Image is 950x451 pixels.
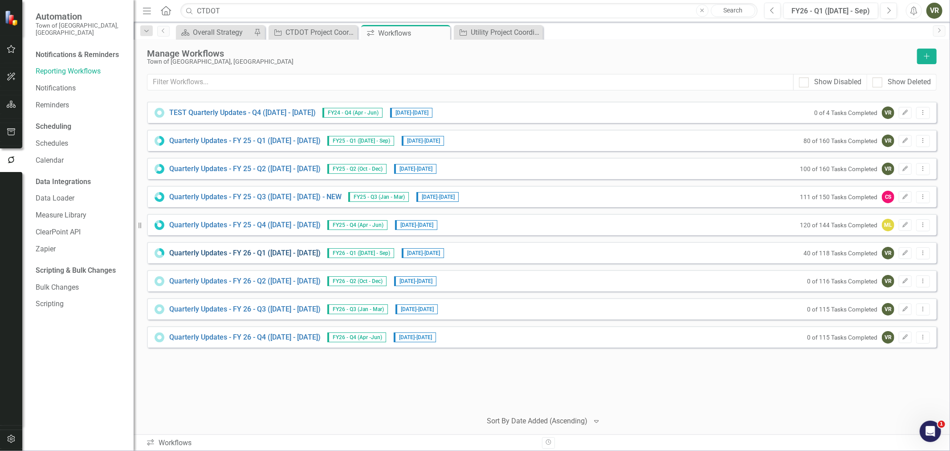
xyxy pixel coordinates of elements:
[395,220,437,230] span: [DATE] - [DATE]
[36,299,125,309] a: Scripting
[327,332,386,342] span: FY26 - Q4 (Apr -Jun)
[394,276,436,286] span: [DATE] - [DATE]
[193,27,252,38] div: Overall Strategy
[920,421,941,442] iframe: Intercom live chat
[36,283,125,293] a: Bulk Changes
[147,49,913,58] div: Manage Workflows
[36,139,125,149] a: Schedules
[36,66,125,77] a: Reporting Workflows
[327,164,387,174] span: FY25 - Q2 (Oct - Dec)
[36,11,125,22] span: Automation
[36,122,71,132] div: Scheduling
[36,244,125,254] a: Zapier
[36,50,119,60] div: Notifications & Reminders
[882,331,894,344] div: VR
[394,332,436,342] span: [DATE] - [DATE]
[169,108,316,118] a: TEST Quarterly Updates - Q4 ([DATE] - [DATE])
[36,227,125,238] a: ClearPoint API
[327,276,387,286] span: FY26 - Q2 (Oct - Dec)
[178,27,252,38] a: Overall Strategy
[882,219,894,231] div: ML
[882,247,894,259] div: VR
[169,164,321,174] a: Quarterly Updates - FY 25 - Q2 ([DATE] - [DATE])
[322,108,383,118] span: FY24 - Q4 (Apr - Jun)
[390,108,432,118] span: [DATE] - [DATE]
[36,266,116,276] div: Scripting & Bulk Changes
[147,74,794,90] input: Filter Workflows...
[327,304,388,314] span: FY26 - Q3 (Jan - Mar)
[926,3,942,19] button: VR
[378,28,448,39] div: Workflows
[146,438,535,448] div: Workflows
[4,10,20,25] img: ClearPoint Strategy
[882,275,894,287] div: VR
[807,334,877,341] small: 0 of 115 Tasks Completed
[169,276,321,287] a: Quarterly Updates - FY 26 - Q2 ([DATE] - [DATE])
[882,303,894,316] div: VR
[882,135,894,147] div: VR
[169,248,321,258] a: Quarterly Updates - FY 26 - Q1 ([DATE] - [DATE])
[814,109,877,116] small: 0 of 4 Tasks Completed
[803,250,877,257] small: 40 of 118 Tasks Completed
[169,332,321,343] a: Quarterly Updates - FY 26 - Q4 ([DATE] - [DATE])
[36,83,125,94] a: Notifications
[394,164,436,174] span: [DATE] - [DATE]
[783,3,878,19] button: FY26 - Q1 ([DATE] - Sep)
[180,3,758,19] input: Search ClearPoint...
[800,165,877,172] small: 100 of 160 Tasks Completed
[402,136,444,146] span: [DATE] - [DATE]
[787,6,875,16] div: FY26 - Q1 ([DATE] - Sep)
[36,193,125,204] a: Data Loader
[348,192,409,202] span: FY25 - Q3 (Jan - Mar)
[938,421,945,428] span: 1
[882,163,894,175] div: VR
[888,77,931,87] div: Show Deleted
[416,192,459,202] span: [DATE] - [DATE]
[807,278,877,285] small: 0 of 116 Tasks Completed
[271,27,355,38] a: CTDOT Project Coordination
[36,177,91,187] div: Data Integrations
[169,136,321,146] a: Quarterly Updates - FY 25 - Q1 ([DATE] - [DATE])
[456,27,541,38] a: Utility Project Coordination
[169,192,342,202] a: Quarterly Updates - FY 25 - Q3 ([DATE] - [DATE]) - NEW
[36,22,125,37] small: Town of [GEOGRAPHIC_DATA], [GEOGRAPHIC_DATA]
[882,107,894,119] div: VR
[800,221,877,229] small: 120 of 144 Tasks Completed
[36,100,125,111] a: Reminders
[711,4,755,17] a: Search
[36,156,125,166] a: Calendar
[36,210,125,221] a: Measure Library
[807,306,877,313] small: 0 of 115 Tasks Completed
[814,77,861,87] div: Show Disabled
[402,248,444,258] span: [DATE] - [DATE]
[395,304,438,314] span: [DATE] - [DATE]
[327,136,394,146] span: FY25 - Q1 ([DATE] - Sep)
[803,137,877,144] small: 80 of 160 Tasks Completed
[327,220,387,230] span: FY25 - Q4 (Apr - Jun)
[800,193,877,201] small: 111 of 150 Tasks Completed
[327,248,394,258] span: FY26 - Q1 ([DATE] - Sep)
[471,27,541,38] div: Utility Project Coordination
[147,58,913,65] div: Town of [GEOGRAPHIC_DATA], [GEOGRAPHIC_DATA]
[285,27,355,38] div: CTDOT Project Coordination
[169,304,321,315] a: Quarterly Updates - FY 26 - Q3 ([DATE] - [DATE])
[169,220,321,230] a: Quarterly Updates - FY 25 - Q4 ([DATE] - [DATE])
[882,191,894,203] div: CS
